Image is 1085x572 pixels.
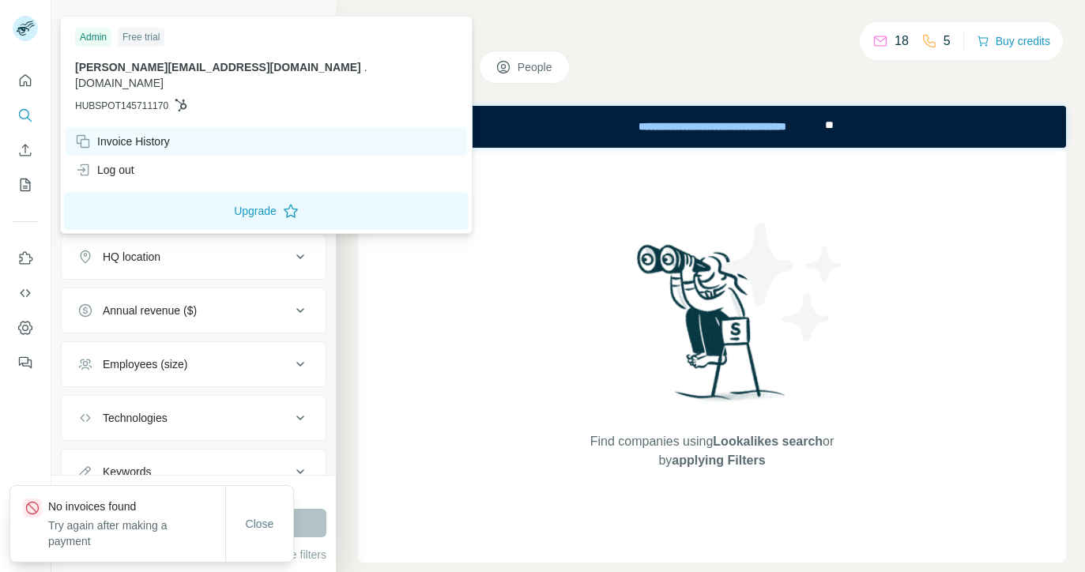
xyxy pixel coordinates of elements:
[75,61,361,73] span: [PERSON_NAME][EMAIL_ADDRESS][DOMAIN_NAME]
[672,453,765,467] span: applying Filters
[13,101,38,130] button: Search
[62,292,326,329] button: Annual revenue ($)
[364,61,367,73] span: .
[103,410,168,426] div: Technologies
[64,192,469,230] button: Upgrade
[630,240,794,416] img: Surfe Illustration - Woman searching with binoculars
[944,32,951,51] p: 5
[118,28,164,47] div: Free trial
[61,14,111,28] div: New search
[358,106,1066,148] iframe: Banner
[713,435,823,448] span: Lookalikes search
[103,464,151,480] div: Keywords
[358,19,1066,41] h4: Search
[13,136,38,164] button: Enrich CSV
[518,59,554,75] span: People
[586,432,838,470] span: Find companies using or by
[977,30,1050,52] button: Buy credits
[75,134,170,149] div: Invoice History
[13,244,38,273] button: Use Surfe on LinkedIn
[48,517,225,549] p: Try again after making a payment
[13,171,38,199] button: My lists
[895,32,909,51] p: 18
[235,510,285,538] button: Close
[75,28,111,47] div: Admin
[62,345,326,383] button: Employees (size)
[13,314,38,342] button: Dashboard
[246,516,274,532] span: Close
[13,279,38,307] button: Use Surfe API
[103,249,160,265] div: HQ location
[712,211,854,353] img: Surfe Illustration - Stars
[75,99,168,113] span: HUBSPOT145711170
[103,356,187,372] div: Employees (size)
[62,399,326,437] button: Technologies
[75,77,164,89] span: [DOMAIN_NAME]
[275,9,336,33] button: Hide
[103,303,197,318] div: Annual revenue ($)
[13,348,38,377] button: Feedback
[13,66,38,95] button: Quick start
[62,453,326,491] button: Keywords
[62,238,326,276] button: HQ location
[48,499,225,514] p: No invoices found
[75,162,134,178] div: Log out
